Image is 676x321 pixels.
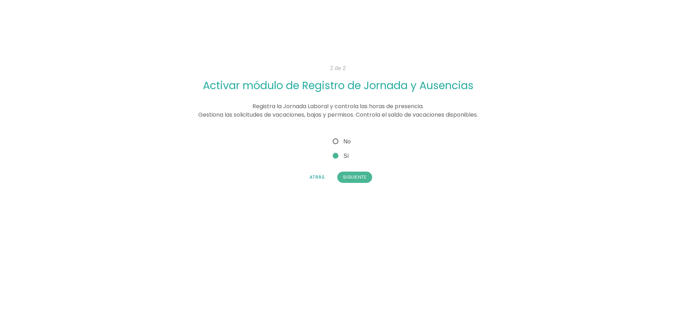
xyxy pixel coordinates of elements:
p: 2 de 2 [113,64,563,73]
span: No [331,137,351,146]
button: Atrás [304,172,331,183]
span: Sí [331,152,349,160]
h2: Activar módulo de Registro de Jornada y Ausencias [113,80,563,91]
span: Registra la Jornada Laboral y controla las horas de presencia. Gestiona las solicitudes de vacaci... [198,102,478,119]
button: Siguiente [337,172,373,183]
